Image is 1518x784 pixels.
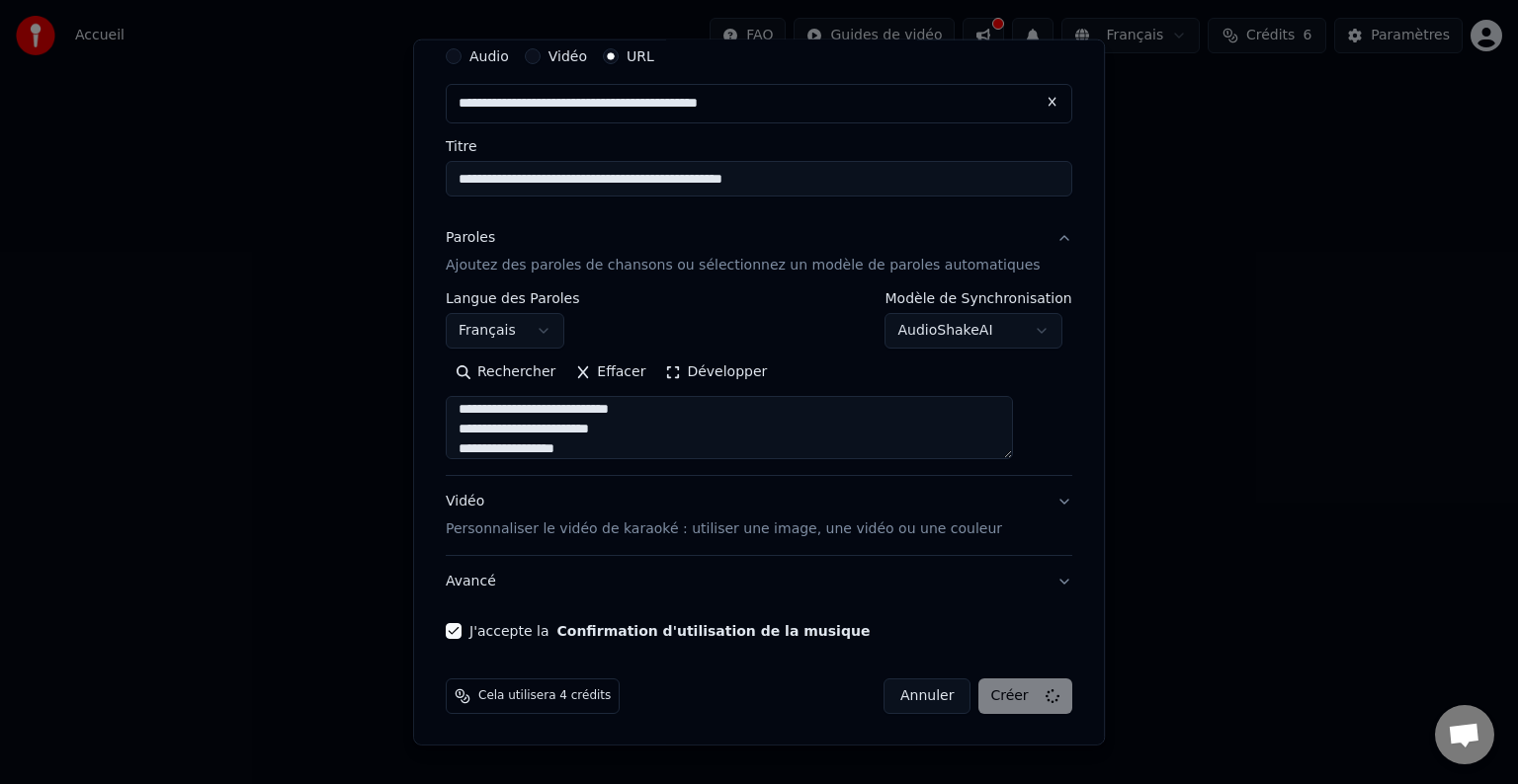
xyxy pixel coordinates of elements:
button: J'accepte la [557,624,871,638]
div: Paroles [446,228,495,248]
span: Cela utilisera 4 crédits [478,688,611,704]
label: Vidéo [548,49,587,63]
div: ParolesAjoutez des paroles de chansons ou sélectionnez un modèle de paroles automatiques [446,291,1072,475]
button: VidéoPersonnaliser le vidéo de karaoké : utiliser une image, une vidéo ou une couleur [446,476,1072,555]
button: Annuler [884,678,970,714]
label: Audio [469,49,509,63]
button: Développer [656,356,778,388]
label: Modèle de Synchronisation [885,291,1072,305]
button: ParolesAjoutez des paroles de chansons ou sélectionnez un modèle de paroles automatiques [446,212,1072,291]
label: Langue des Paroles [446,291,580,305]
button: Avancé [446,556,1072,607]
button: Rechercher [446,356,565,388]
div: Vidéo [446,492,1002,539]
label: URL [627,49,654,63]
p: Ajoutez des paroles de chansons ou sélectionnez un modèle de paroles automatiques [446,256,1041,275]
label: J'accepte la [469,624,870,638]
p: Personnaliser le vidéo de karaoké : utiliser une image, une vidéo ou une couleur [446,519,1002,539]
button: Effacer [565,356,655,388]
label: Titre [446,139,1072,153]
